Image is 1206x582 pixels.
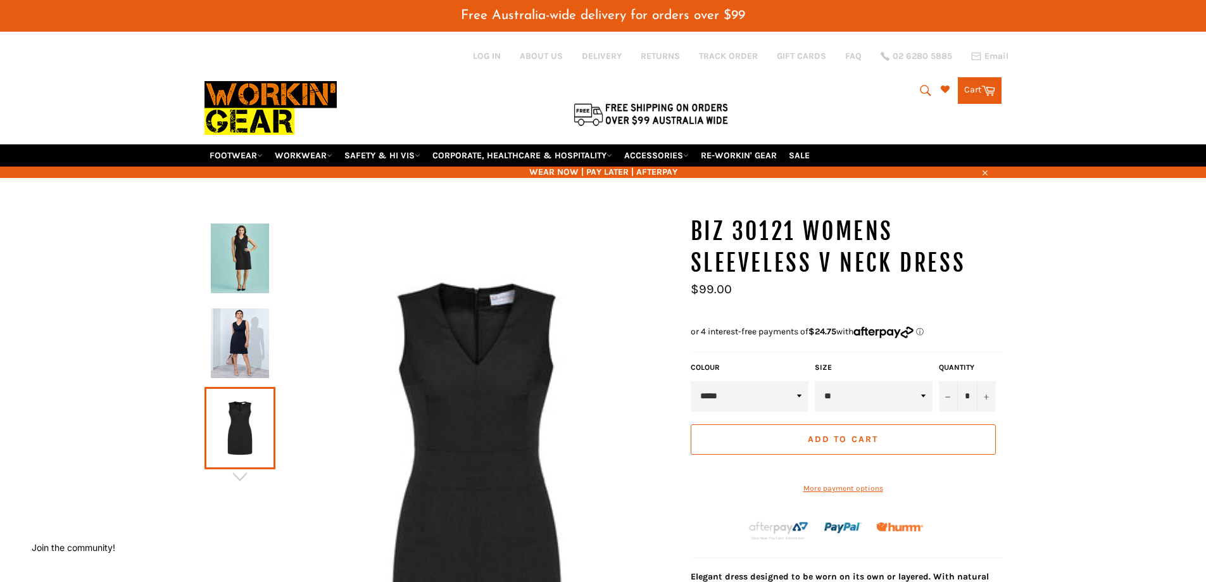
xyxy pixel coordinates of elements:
a: ABOUT US [520,50,563,62]
a: SALE [784,144,815,167]
span: WEAR NOW | PAY LATER | AFTERPAY [204,166,1002,178]
span: Email [984,52,1008,61]
button: Reduce item quantity by one [939,381,958,412]
img: BIZ 30121 Womens Sleeveless V Neck Dress - Workin Gear [211,308,269,378]
a: FAQ [845,50,862,62]
h1: BIZ 30121 Womens Sleeveless V Neck Dress [691,216,1002,279]
img: Flat $9.95 shipping Australia wide [572,101,730,127]
a: FOOTWEAR [204,144,268,167]
a: DELIVERY [582,50,622,62]
img: Workin Gear leaders in Workwear, Safety Boots, PPE, Uniforms. Australia's No.1 in Workwear [204,72,337,144]
a: Cart [958,77,1002,104]
a: Email [971,51,1008,61]
button: Add to Cart [691,424,996,455]
a: RETURNS [641,50,680,62]
button: Increase item quantity by one [977,381,996,412]
a: CORPORATE, HEALTHCARE & HOSPITALITY [427,144,617,167]
a: WORKWEAR [270,144,337,167]
a: 02 6280 5885 [881,52,952,61]
img: BIZ 30121 Womens Sleeveless V Neck Dress - Workin Gear [211,224,269,293]
a: TRACK ORDER [699,50,758,62]
img: Humm_core_logo_RGB-01_300x60px_small_195d8312-4386-4de7-b182-0ef9b6303a37.png [876,522,923,532]
span: 02 6280 5885 [893,52,952,61]
img: Afterpay-Logo-on-dark-bg_large.png [748,520,810,541]
label: Quantity [939,362,996,373]
label: COLOUR [691,362,808,373]
img: paypal.png [824,509,862,547]
button: Join the community! [32,542,115,553]
a: SAFETY & HI VIS [339,144,425,167]
span: Free Australia-wide delivery for orders over $99 [461,9,745,22]
span: $99.00 [691,282,732,296]
label: Size [815,362,933,373]
a: GIFT CARDS [777,50,826,62]
a: More payment options [691,483,996,494]
span: Add to Cart [808,434,878,445]
a: ACCESSORIES [619,144,694,167]
a: Log in [473,51,501,61]
a: RE-WORKIN' GEAR [696,144,782,167]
